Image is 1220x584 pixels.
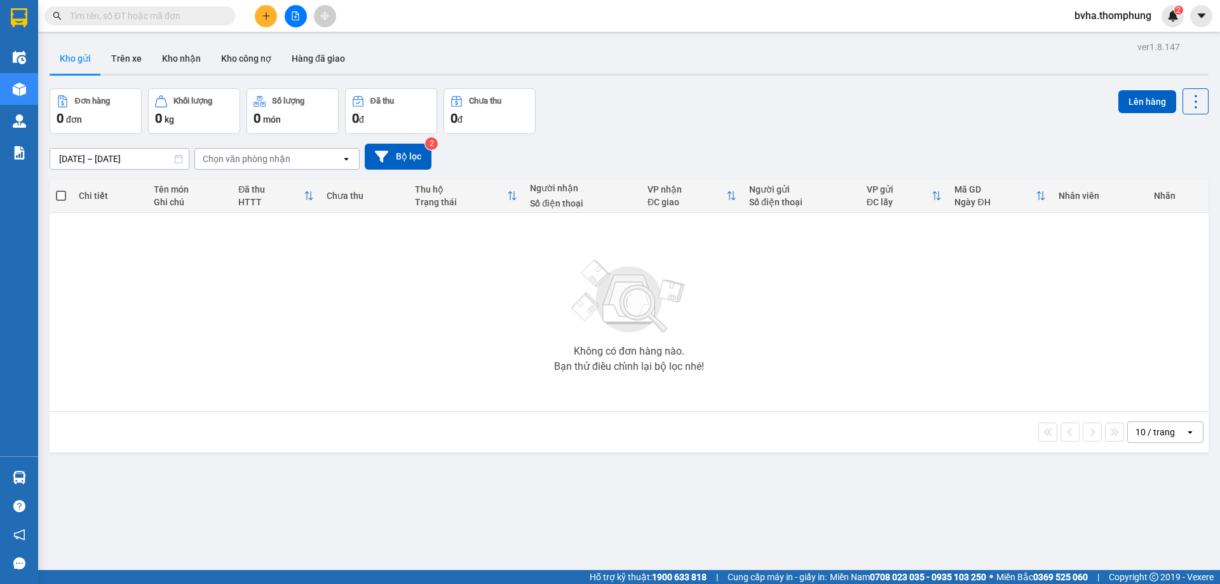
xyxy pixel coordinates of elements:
div: HTTT [238,197,304,207]
button: Kho công nợ [211,43,281,74]
sup: 2 [1174,6,1183,15]
svg: open [341,154,351,164]
div: VP gửi [867,184,932,194]
span: | [1097,570,1099,584]
span: notification [13,529,25,541]
button: Đơn hàng0đơn [50,88,142,134]
th: Toggle SortBy [641,179,743,213]
div: 10 / trang [1135,426,1175,438]
button: aim [314,5,336,27]
div: Thu hộ [415,184,507,194]
img: warehouse-icon [13,83,26,96]
span: ⚪️ [989,574,993,580]
div: Số điện thoại [749,197,854,207]
img: warehouse-icon [13,114,26,128]
th: Toggle SortBy [948,179,1052,213]
span: bvha.thomphung [1064,8,1162,24]
button: Hàng đã giao [281,43,355,74]
div: Trạng thái [415,197,507,207]
div: Người gửi [749,184,854,194]
button: Số lượng0món [247,88,339,134]
button: caret-down [1190,5,1212,27]
strong: 0708 023 035 - 0935 103 250 [870,572,986,582]
span: Miền Nam [830,570,986,584]
span: đ [359,114,364,125]
img: warehouse-icon [13,471,26,484]
span: đơn [66,114,82,125]
img: solution-icon [13,146,26,160]
span: 0 [451,111,457,126]
div: VP nhận [647,184,726,194]
span: 0 [254,111,261,126]
div: Chưa thu [327,191,402,201]
button: file-add [285,5,307,27]
img: warehouse-icon [13,51,26,64]
span: Miền Bắc [996,570,1088,584]
div: Ngày ĐH [954,197,1036,207]
span: | [716,570,718,584]
span: 0 [155,111,162,126]
button: Kho nhận [152,43,211,74]
div: Bạn thử điều chỉnh lại bộ lọc nhé! [554,362,704,372]
div: Số điện thoại [530,198,635,208]
button: plus [255,5,277,27]
span: món [263,114,281,125]
span: kg [165,114,174,125]
button: Bộ lọc [365,144,431,170]
div: Chọn văn phòng nhận [203,153,290,165]
div: Đã thu [238,184,304,194]
span: 0 [352,111,359,126]
th: Toggle SortBy [232,179,320,213]
img: svg+xml;base64,PHN2ZyBjbGFzcz0ibGlzdC1wbHVnX19zdmciIHhtbG5zPSJodHRwOi8vd3d3LnczLm9yZy8yMDAwL3N2Zy... [566,252,693,341]
div: Số lượng [272,97,304,105]
div: Không có đơn hàng nào. [574,346,684,357]
input: Select a date range. [50,149,189,169]
th: Toggle SortBy [860,179,949,213]
button: Kho gửi [50,43,101,74]
div: ĐC lấy [867,197,932,207]
span: 2 [1176,6,1181,15]
button: Chưa thu0đ [444,88,536,134]
div: Đơn hàng [75,97,110,105]
div: Người nhận [530,183,635,193]
strong: 1900 633 818 [652,572,707,582]
svg: open [1185,427,1195,437]
div: Nhân viên [1059,191,1141,201]
span: plus [262,11,271,20]
span: message [13,557,25,569]
div: Tên món [154,184,226,194]
img: logo-vxr [11,8,27,27]
div: Chi tiết [79,191,140,201]
div: ver 1.8.147 [1137,40,1180,54]
div: Ghi chú [154,197,226,207]
th: Toggle SortBy [409,179,524,213]
button: Lên hàng [1118,90,1176,113]
span: aim [320,11,329,20]
span: question-circle [13,500,25,512]
div: Nhãn [1154,191,1202,201]
span: 0 [57,111,64,126]
button: Trên xe [101,43,152,74]
span: search [53,11,62,20]
div: Đã thu [370,97,394,105]
strong: 0369 525 060 [1033,572,1088,582]
span: copyright [1149,573,1158,581]
sup: 2 [425,137,438,150]
button: Khối lượng0kg [148,88,240,134]
div: Khối lượng [173,97,212,105]
img: icon-new-feature [1167,10,1179,22]
span: Hỗ trợ kỹ thuật: [590,570,707,584]
span: file-add [291,11,300,20]
div: Chưa thu [469,97,501,105]
input: Tìm tên, số ĐT hoặc mã đơn [70,9,220,23]
div: Mã GD [954,184,1036,194]
span: caret-down [1196,10,1207,22]
span: đ [457,114,463,125]
span: Cung cấp máy in - giấy in: [728,570,827,584]
button: Đã thu0đ [345,88,437,134]
div: ĐC giao [647,197,726,207]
